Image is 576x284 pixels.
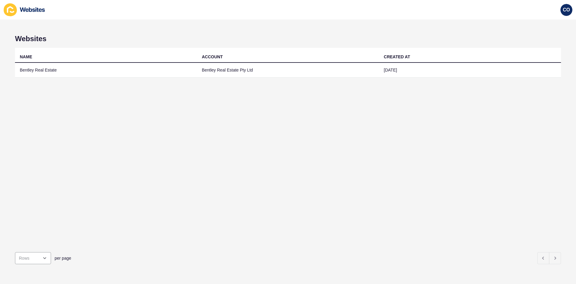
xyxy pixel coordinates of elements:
[15,252,51,264] div: open menu
[379,63,561,78] td: [DATE]
[563,7,570,13] span: CO
[20,54,32,60] div: NAME
[55,255,71,261] span: per page
[202,54,223,60] div: ACCOUNT
[384,54,410,60] div: CREATED AT
[197,63,379,78] td: Bentley Real Estate Pty Ltd
[15,35,561,43] h1: Websites
[15,63,197,78] td: Bentley Real Estate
